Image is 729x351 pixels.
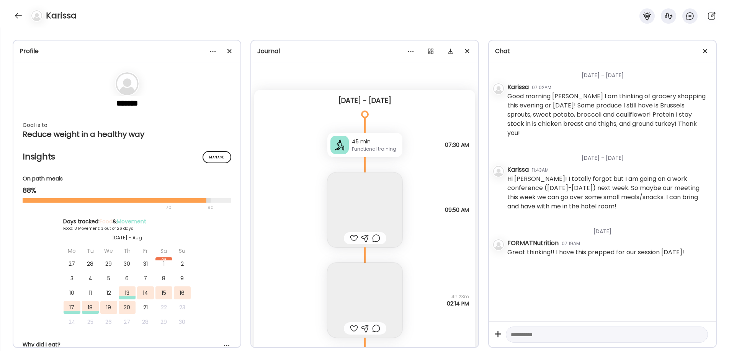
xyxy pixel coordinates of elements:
span: Food [100,218,113,225]
div: 11:43AM [532,167,549,174]
div: On path meals [23,175,231,183]
div: 30 [119,257,136,270]
div: 23 [174,301,191,314]
span: 4h 23m [447,293,469,300]
div: 11 [82,286,99,299]
div: 27 [64,257,80,270]
div: Hi [PERSON_NAME]! I totally forgot but I am going on a work conference ([DATE]-[DATE]) next week.... [507,174,710,211]
span: 02:14 PM [447,300,469,307]
div: Karissa [507,165,529,174]
img: bg-avatar-default.svg [493,83,504,94]
h2: Insights [23,151,231,162]
div: Chat [495,47,710,56]
div: 1 [155,257,172,270]
div: 4 [82,272,99,285]
div: Mo [64,244,80,257]
div: 24 [64,315,80,328]
div: 20 [119,301,136,314]
div: Manage [203,151,231,163]
div: Why did I eat? [23,341,231,349]
div: 30 [174,315,191,328]
div: 70 [23,203,205,212]
div: 29 [100,257,117,270]
img: bg-avatar-default.svg [31,10,42,21]
h4: Karissa [46,10,77,22]
div: Food: 8 Movement: 3 out of 26 days [63,226,191,231]
div: Karissa [507,83,529,92]
div: 18 [82,301,99,314]
div: Functional training [352,146,399,153]
div: Sa [155,244,172,257]
div: 3 [64,272,80,285]
div: 19 [100,301,117,314]
img: bg-avatar-default.svg [493,166,504,177]
div: [DATE] [507,218,710,239]
div: 9 [174,272,191,285]
div: 27 [119,315,136,328]
div: Fr [137,244,154,257]
div: Goal is to [23,120,231,130]
div: Good morning [PERSON_NAME] I am thinking of grocery shopping this evening or [DATE]! Some produce... [507,92,710,138]
div: Great thinking!! I have this prepped for our session [DATE]! [507,248,684,257]
div: [DATE] - [DATE] [507,62,710,83]
img: bg-avatar-default.svg [493,239,504,250]
div: 22 [155,301,172,314]
div: Tu [82,244,99,257]
div: 2 [174,257,191,270]
div: 6 [119,272,136,285]
div: Su [174,244,191,257]
div: Days tracked: & [63,218,191,226]
div: We [100,244,117,257]
div: [DATE] - [DATE] [260,96,469,105]
div: 10 [64,286,80,299]
div: 07:19AM [562,240,580,247]
div: 28 [82,257,99,270]
span: Movement [117,218,146,225]
div: 31 [137,257,154,270]
div: [DATE] - Aug [63,234,191,241]
div: 15 [155,286,172,299]
div: 12 [100,286,117,299]
div: FORMATNutrition [507,239,559,248]
div: Th [119,244,136,257]
div: 28 [137,315,154,328]
div: 14 [137,286,154,299]
div: 21 [137,301,154,314]
div: 17 [64,301,80,314]
div: 07:02AM [532,84,551,91]
span: 07:30 AM [445,141,469,148]
div: 29 [155,315,172,328]
div: 26 [100,315,117,328]
div: 88% [23,186,231,195]
img: bg-avatar-default.svg [116,72,139,95]
div: 13 [119,286,136,299]
div: 90 [207,203,214,212]
div: 45 min [352,138,399,146]
div: 16 [174,286,191,299]
div: [DATE] - [DATE] [507,145,710,165]
div: Reduce weight in a healthy way [23,130,231,139]
div: 8 [155,272,172,285]
div: Journal [257,47,472,56]
div: Profile [20,47,234,56]
div: 25 [82,315,99,328]
span: 09:50 AM [445,206,469,213]
div: 5 [100,272,117,285]
div: 7 [137,272,154,285]
div: Aug [155,257,172,260]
